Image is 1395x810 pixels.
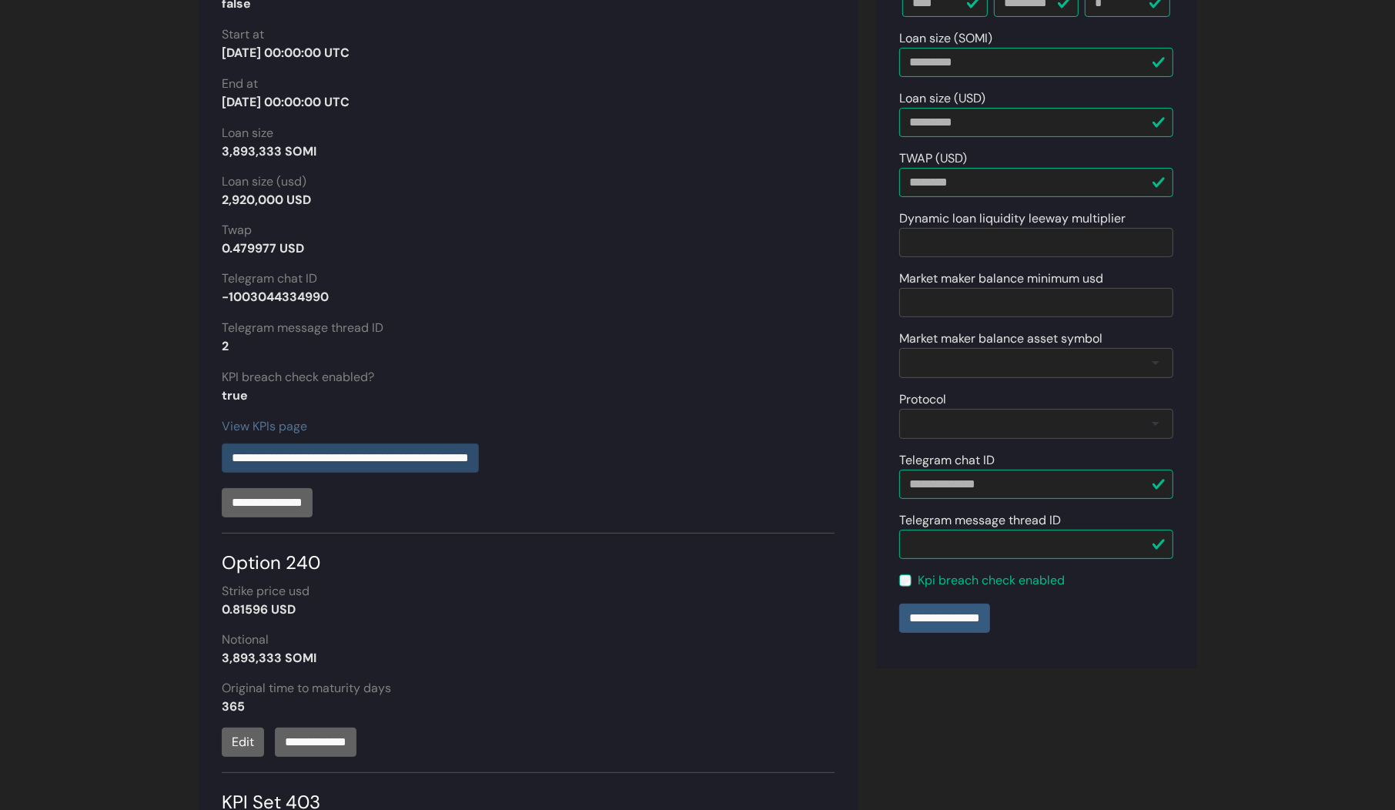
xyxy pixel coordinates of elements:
[222,728,264,757] a: Edit
[222,240,304,256] strong: 0.479977 USD
[222,368,374,387] label: KPI breach check enabled?
[222,601,296,618] strong: 0.81596 USD
[222,387,248,403] strong: true
[222,269,317,288] label: Telegram chat ID
[222,631,269,649] label: Notional
[918,571,1065,590] label: Kpi breach check enabled
[222,192,311,208] strong: 2,920,000 USD
[222,221,252,239] label: Twap
[222,650,316,666] strong: 3,893,333 SOMI
[222,143,316,159] strong: 3,893,333 SOMI
[899,149,967,168] label: TWAP (USD)
[899,89,985,108] label: Loan size (USD)
[899,451,995,470] label: Telegram chat ID
[222,698,245,715] strong: 365
[222,582,309,601] label: Strike price usd
[222,172,306,191] label: Loan size (usd)
[222,533,835,577] div: Option 240
[222,94,350,110] strong: [DATE] 00:00:00 UTC
[899,390,946,409] label: Protocol
[222,25,264,44] label: Start at
[222,45,350,61] strong: [DATE] 00:00:00 UTC
[899,209,1126,228] label: Dynamic loan liquidity leeway multiplier
[899,29,992,48] label: Loan size (SOMI)
[222,319,383,337] label: Telegram message thread ID
[899,511,1061,530] label: Telegram message thread ID
[222,124,273,142] label: Loan size
[222,679,391,698] label: Original time to maturity days
[222,75,258,93] label: End at
[222,418,307,434] a: View KPIs page
[899,269,1103,288] label: Market maker balance minimum usd
[222,289,329,305] strong: -1003044334990
[899,330,1102,348] label: Market maker balance asset symbol
[222,338,229,354] strong: 2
